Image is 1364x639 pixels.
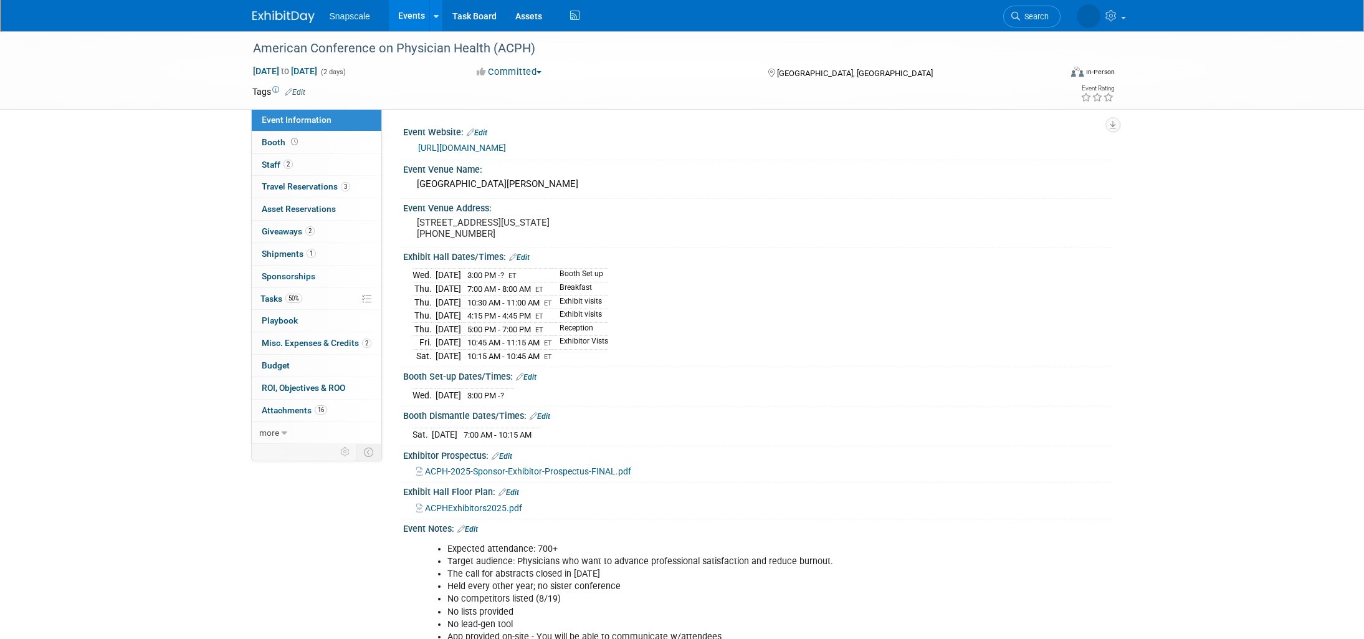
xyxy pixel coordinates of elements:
span: 7:00 AM - 10:15 AM [464,430,532,440]
td: Wed. [413,388,436,401]
td: Exhibit visits [552,295,608,309]
li: No lists provided [447,606,968,618]
a: Giveaways2 [252,221,381,243]
img: ExhibitDay [252,11,315,23]
span: Asset Reservations [262,204,336,214]
span: [DATE] [DATE] [252,65,318,77]
span: ET [535,312,543,320]
td: Tags [252,85,305,98]
span: 3:00 PM - [467,391,504,400]
span: Booth [262,137,300,147]
span: ACPHExhibitors2025.pdf [425,503,522,513]
td: [DATE] [436,349,461,362]
td: [DATE] [436,309,461,323]
a: Edit [516,373,537,382]
li: Held every other year; no sister conference [447,580,968,593]
td: Wed. [413,269,436,282]
a: Booth [252,132,381,153]
td: [DATE] [436,322,461,336]
a: more [252,422,381,444]
img: Format-Inperson.png [1071,67,1084,77]
a: Tasks50% [252,288,381,310]
div: Exhibit Hall Dates/Times: [403,247,1112,264]
a: Shipments1 [252,243,381,265]
span: Snapscale [330,11,370,21]
a: Travel Reservations3 [252,176,381,198]
td: Personalize Event Tab Strip [335,444,356,460]
a: Budget [252,355,381,377]
span: Shipments [262,249,316,259]
span: 10:45 AM - 11:15 AM [467,338,540,347]
a: Attachments16 [252,400,381,421]
span: 2 [284,160,293,169]
img: Michael Yablonowitz [1077,4,1100,28]
a: Asset Reservations [252,198,381,220]
td: Sat. [413,428,432,441]
span: ACPH-2025-Sponsor-Exhibitor-Prospectus-FINAL.pdf [425,466,631,476]
span: more [259,428,279,438]
span: ET [535,286,543,294]
span: Misc. Expenses & Credits [262,338,371,348]
span: ET [535,326,543,334]
span: Travel Reservations [262,181,350,191]
td: Thu. [413,295,436,309]
a: Edit [285,88,305,97]
span: ? [500,271,504,280]
div: Booth Set-up Dates/Times: [403,367,1112,383]
a: ACPH-2025-Sponsor-Exhibitor-Prospectus-FINAL.pdf [416,466,631,476]
a: Playbook [252,310,381,332]
li: The call for abstracts closed in [DATE] [447,568,968,580]
div: Exhibit Hall Floor Plan: [403,483,1112,499]
td: Exhibitor Vists [552,336,608,350]
a: Event Information [252,109,381,131]
a: Edit [530,412,550,421]
div: In-Person [1085,67,1115,77]
span: Giveaways [262,226,315,236]
span: 1 [307,249,316,258]
button: Committed [472,65,546,79]
span: Staff [262,160,293,170]
div: Event Venue Address: [403,199,1112,214]
a: Edit [467,128,487,137]
span: ET [544,299,552,307]
td: Thu. [413,309,436,323]
span: 50% [285,294,302,303]
td: [DATE] [436,282,461,296]
span: ET [544,339,552,347]
a: Staff2 [252,154,381,176]
td: [DATE] [436,336,461,350]
li: Expected attendance: 700+ [447,543,968,555]
a: Search [1003,6,1061,27]
a: Edit [509,253,530,262]
td: [DATE] [436,295,461,309]
span: 3:00 PM - [467,271,506,280]
div: Event Venue Name: [403,160,1112,176]
span: 10:30 AM - 11:00 AM [467,298,540,307]
td: Reception [552,322,608,336]
div: [GEOGRAPHIC_DATA][PERSON_NAME] [413,175,1103,194]
span: 16 [315,405,327,415]
span: to [279,66,291,76]
div: Exhibitor Prospectus: [403,446,1112,463]
span: 10:15 AM - 10:45 AM [467,352,540,361]
td: [DATE] [432,428,457,441]
span: Search [1020,12,1049,21]
div: Event Rating [1080,85,1114,92]
span: 3 [341,182,350,191]
pre: [STREET_ADDRESS][US_STATE] [PHONE_NUMBER] [417,217,685,239]
a: Sponsorships [252,266,381,287]
td: [DATE] [436,388,461,401]
span: Attachments [262,405,327,415]
a: Edit [498,488,519,497]
span: [GEOGRAPHIC_DATA], [GEOGRAPHIC_DATA] [777,69,933,78]
span: 7:00 AM - 8:00 AM [467,284,531,294]
div: Event Website: [403,123,1112,139]
span: ROI, Objectives & ROO [262,383,345,393]
td: Sat. [413,349,436,362]
a: ACPHExhibitors2025.pdf [416,503,522,513]
li: No competitors listed (8/19) [447,593,968,605]
span: 5:00 PM - 7:00 PM [467,325,531,334]
a: Edit [457,525,478,534]
a: Misc. Expenses & Credits2 [252,332,381,354]
a: ROI, Objectives & ROO [252,377,381,399]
